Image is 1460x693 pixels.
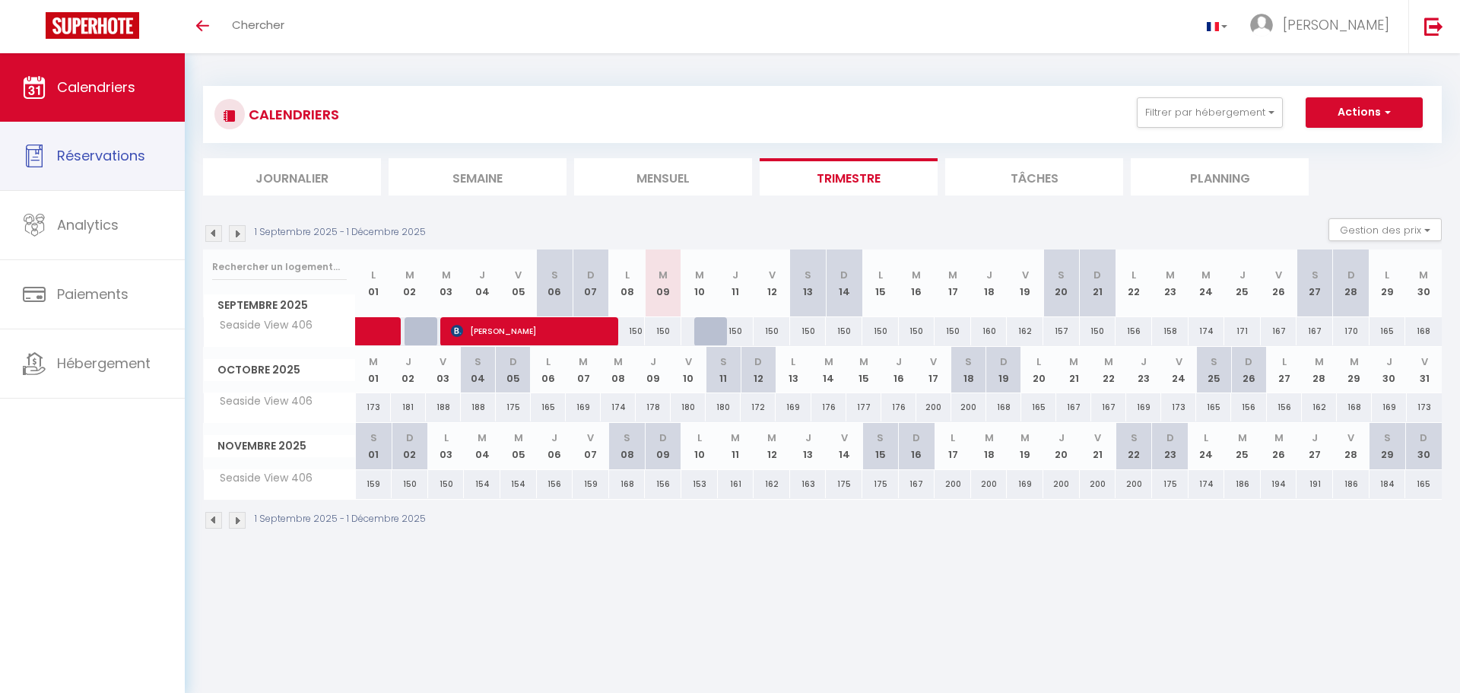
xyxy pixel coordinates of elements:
[1420,431,1427,445] abbr: D
[1176,354,1182,369] abbr: V
[1152,250,1189,317] th: 23
[426,393,461,421] div: 188
[862,423,899,469] th: 15
[1297,470,1333,498] div: 191
[232,17,284,33] span: Chercher
[478,431,487,445] abbr: M
[1372,347,1407,393] th: 30
[1022,268,1029,282] abbr: V
[601,393,636,421] div: 174
[406,431,414,445] abbr: D
[824,354,833,369] abbr: M
[461,393,496,421] div: 188
[461,347,496,393] th: 04
[718,250,754,317] th: 11
[1007,250,1043,317] th: 19
[841,431,848,445] abbr: V
[754,423,790,469] th: 12
[1419,268,1428,282] abbr: M
[706,393,741,421] div: 180
[636,393,671,421] div: 178
[685,354,692,369] abbr: V
[930,354,937,369] abbr: V
[204,435,355,457] span: Novembre 2025
[509,354,517,369] abbr: D
[1080,250,1116,317] th: 21
[206,470,316,487] span: Seaside View 406
[811,347,846,393] th: 14
[1421,354,1428,369] abbr: V
[551,431,557,445] abbr: J
[537,423,573,469] th: 06
[1312,431,1318,445] abbr: J
[57,354,151,373] span: Hébergement
[951,431,955,445] abbr: L
[878,268,883,282] abbr: L
[951,393,986,421] div: 200
[846,347,881,393] th: 15
[826,470,862,498] div: 175
[1261,317,1297,345] div: 167
[951,347,986,393] th: 18
[935,317,971,345] div: 150
[1152,423,1189,469] th: 23
[896,354,902,369] abbr: J
[551,268,558,282] abbr: S
[935,423,971,469] th: 17
[985,431,994,445] abbr: M
[1152,317,1189,345] div: 158
[754,250,790,317] th: 12
[587,268,595,282] abbr: D
[206,393,316,410] span: Seaside View 406
[426,347,461,393] th: 03
[574,158,752,196] li: Mensuel
[948,268,957,282] abbr: M
[537,250,573,317] th: 06
[1302,347,1337,393] th: 28
[601,347,636,393] th: 08
[1116,470,1152,498] div: 200
[514,431,523,445] abbr: M
[1267,393,1302,421] div: 156
[57,215,119,234] span: Analytics
[912,268,921,282] abbr: M
[1347,268,1355,282] abbr: D
[1189,250,1225,317] th: 24
[1189,470,1225,498] div: 174
[846,393,881,421] div: 177
[428,423,465,469] th: 03
[1333,317,1370,345] div: 170
[769,268,776,282] abbr: V
[671,347,706,393] th: 10
[645,423,681,469] th: 09
[681,423,718,469] th: 10
[1370,317,1406,345] div: 165
[1405,250,1442,317] th: 30
[1274,431,1284,445] abbr: M
[1315,354,1324,369] abbr: M
[1056,347,1091,393] th: 21
[971,470,1008,498] div: 200
[965,354,972,369] abbr: S
[862,250,899,317] th: 15
[790,250,827,317] th: 13
[204,294,355,316] span: Septembre 2025
[474,354,481,369] abbr: S
[392,470,428,498] div: 150
[1297,250,1333,317] th: 27
[371,268,376,282] abbr: L
[681,470,718,498] div: 153
[1043,470,1080,498] div: 200
[1126,347,1161,393] th: 23
[935,470,971,498] div: 200
[1137,97,1283,128] button: Filtrer par hébergement
[720,354,727,369] abbr: S
[1405,317,1442,345] div: 168
[1312,268,1319,282] abbr: S
[859,354,868,369] abbr: M
[444,431,449,445] abbr: L
[1337,347,1372,393] th: 29
[609,250,646,317] th: 08
[840,268,848,282] abbr: D
[697,431,702,445] abbr: L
